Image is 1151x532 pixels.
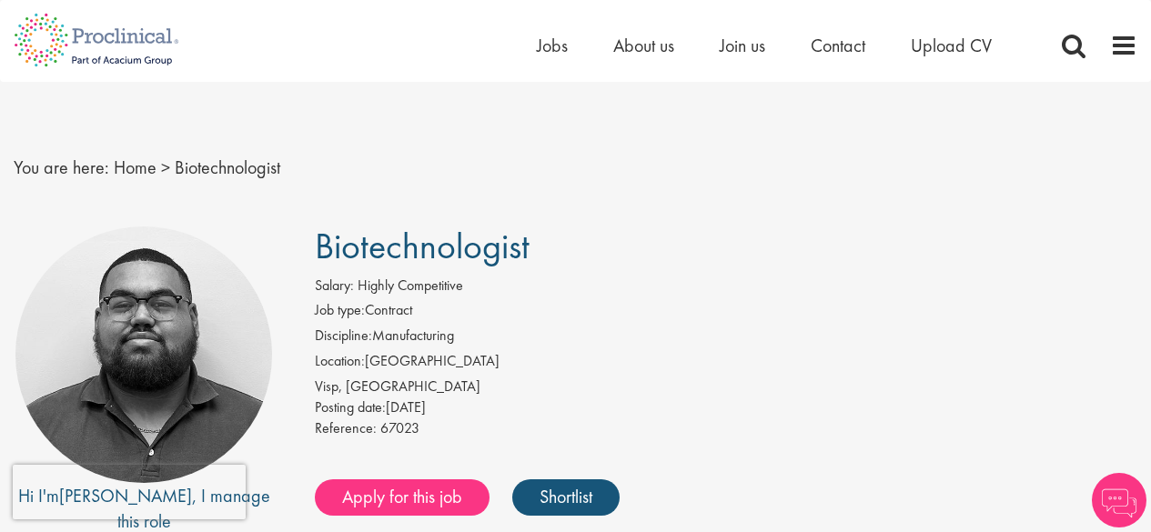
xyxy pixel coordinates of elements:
[720,34,765,57] a: Join us
[315,397,1137,418] div: [DATE]
[161,156,170,179] span: >
[315,223,530,269] span: Biotechnologist
[911,34,992,57] a: Upload CV
[315,397,386,417] span: Posting date:
[13,465,246,519] iframe: reCAPTCHA
[315,300,1137,326] li: Contract
[15,226,272,483] img: imeage of recruiter Ashley Bennett
[811,34,865,57] a: Contact
[315,351,365,372] label: Location:
[1092,473,1146,527] img: Chatbot
[315,276,354,296] label: Salary:
[315,351,1137,376] li: [GEOGRAPHIC_DATA]
[315,326,372,346] label: Discipline:
[315,300,365,321] label: Job type:
[315,479,490,516] a: Apply for this job
[114,156,156,179] a: breadcrumb link
[14,156,109,179] span: You are here:
[358,276,463,295] span: Highly Competitive
[315,376,1137,397] div: Visp, [GEOGRAPHIC_DATA]
[315,418,377,439] label: Reference:
[380,418,419,437] span: 67023
[613,34,674,57] a: About us
[537,34,568,57] a: Jobs
[315,326,1137,351] li: Manufacturing
[512,479,620,516] a: Shortlist
[175,156,280,179] span: Biotechnologist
